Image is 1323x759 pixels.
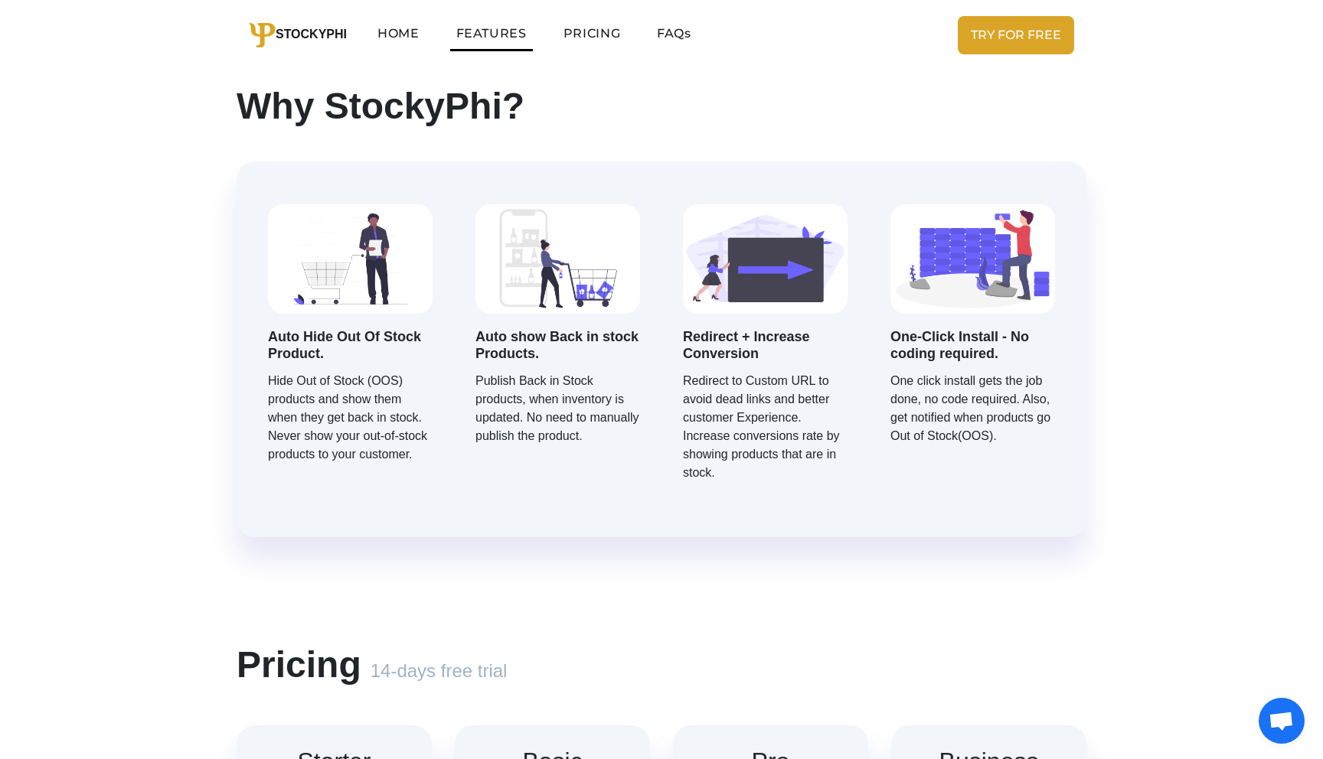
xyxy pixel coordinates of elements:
[249,19,347,51] a: STOCKYPHI
[683,366,848,482] p: Redirect to Custom URL to avoid dead links and better customer Experience. Increase conversions r...
[890,366,1055,445] p: One click install gets the job done, no code required. Also, get notified when products go Out of...
[268,204,433,314] img: Out of Stock
[361,660,517,681] span: 14-days free trial
[371,18,426,49] a: HOME
[237,643,1086,687] h1: Pricing
[890,314,1055,366] h6: One-Click Install - No coding required.
[557,18,626,49] a: PRICING
[268,314,433,366] h6: Auto Hide Out Of Stock Product.
[683,314,848,366] h6: Redirect + Increase Conversion
[237,84,1086,129] h1: Why StockyPhi?
[450,18,533,51] a: FEATURES
[651,18,697,49] a: FAQs
[268,366,433,464] p: Hide Out of Stock (OOS) products and show them when they get back in stock. Never show your out-o...
[890,204,1055,314] img: No Coding
[1259,698,1305,744] a: Open chat
[475,366,640,445] p: Publish Back in Stock products, when inventory is updated. No need to manually publish the product.
[958,16,1074,54] a: TRY FOR FREE
[249,23,276,47] img: logo
[475,204,640,314] img: Back In Stock
[683,204,848,314] img: Redirect
[475,314,640,366] h6: Auto show Back in stock Products.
